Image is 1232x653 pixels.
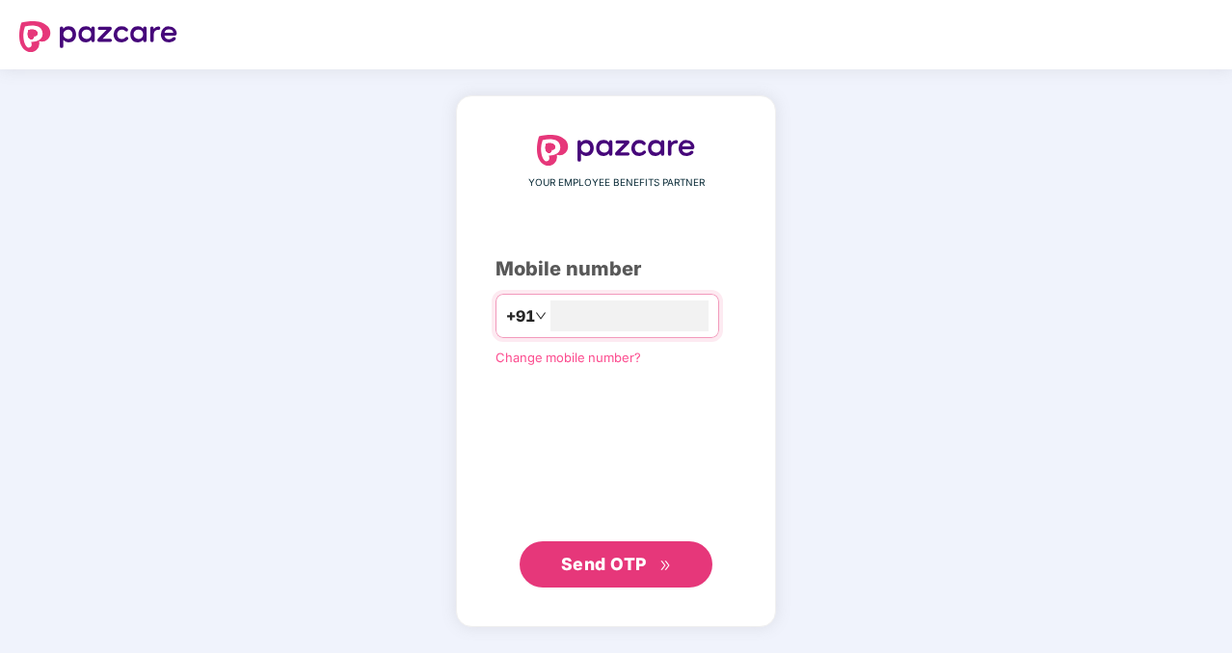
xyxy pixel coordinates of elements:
[537,135,695,166] img: logo
[495,254,737,284] div: Mobile number
[528,175,705,191] span: YOUR EMPLOYEE BENEFITS PARTNER
[535,310,547,322] span: down
[561,554,647,574] span: Send OTP
[506,304,535,328] span: +91
[19,21,177,52] img: logo
[520,541,712,588] button: Send OTPdouble-right
[659,560,672,572] span: double-right
[495,350,641,365] a: Change mobile number?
